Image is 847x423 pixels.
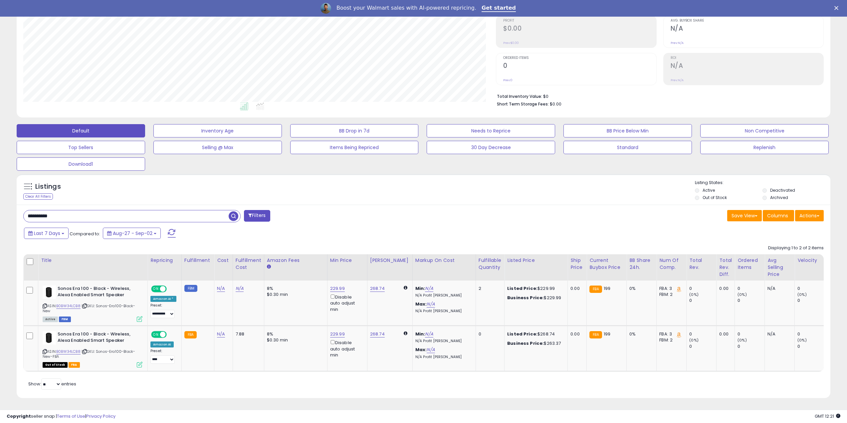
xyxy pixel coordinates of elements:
button: BB Drop in 7d [290,124,419,137]
small: FBM [184,285,197,292]
div: Ship Price [570,257,584,271]
div: Amazon AI [150,341,174,347]
span: Compared to: [70,231,100,237]
b: Short Term Storage Fees: [497,101,549,107]
div: $0.30 min [267,292,322,298]
label: Out of Stock [703,195,727,200]
span: Avg. Buybox Share [671,19,823,23]
button: Save View [727,210,762,221]
div: $263.37 [507,340,562,346]
small: Prev: 0 [503,78,513,82]
b: Listed Price: [507,285,537,292]
div: Amazon Fees [267,257,324,264]
label: Deactivated [770,187,795,193]
b: Min: [415,285,425,292]
span: Columns [767,212,788,219]
div: Preset: [150,349,176,364]
div: Min Price [330,257,364,264]
a: N/A [236,285,244,292]
div: 0 [797,286,824,292]
div: Fulfillment Cost [236,257,261,271]
small: FBA [589,286,602,293]
a: Privacy Policy [86,413,115,419]
h2: N/A [671,62,823,71]
img: 31vjTPUsE+L._SL40_.jpg [43,331,56,344]
div: Repricing [150,257,179,264]
div: Title [41,257,145,264]
div: 7.88 [236,331,259,337]
b: Business Price: [507,295,544,301]
span: Ordered Items [503,56,656,60]
h2: 0 [503,62,656,71]
div: Fulfillable Quantity [479,257,502,271]
button: Standard [563,141,692,154]
div: 2 [479,286,499,292]
div: Disable auto adjust min [330,293,362,313]
div: Velocity [797,257,822,264]
small: FBA [184,331,197,338]
span: All listings currently available for purchase on Amazon [43,317,58,322]
span: ON [152,332,160,337]
div: $268.74 [507,331,562,337]
span: 2025-09-12 12:21 GMT [815,413,840,419]
img: 31vjTPUsE+L._SL40_.jpg [43,286,56,299]
div: ASIN: [43,331,142,367]
small: (0%) [797,337,807,343]
a: N/A [427,346,435,353]
div: ASIN: [43,286,142,321]
small: (0%) [689,292,699,297]
a: Get started [482,5,516,12]
a: 268.74 [370,285,385,292]
a: 229.99 [330,285,345,292]
div: 0 [689,298,716,304]
div: Fulfillment [184,257,211,264]
button: Items Being Repriced [290,141,419,154]
div: 0 [689,331,716,337]
div: 0 [738,343,764,349]
div: 0.00 [719,286,730,292]
a: Terms of Use [57,413,85,419]
a: 268.74 [370,331,385,337]
div: Boost your Walmart sales with AI-powered repricing. [336,5,476,11]
small: Prev: $0.00 [503,41,519,45]
div: Avg Selling Price [767,257,792,278]
div: FBM: 2 [659,292,681,298]
div: Preset: [150,303,176,318]
span: Profit [503,19,656,23]
button: Download1 [17,157,145,171]
p: N/A Profit [PERSON_NAME] [415,309,471,314]
b: Min: [415,331,425,337]
small: (0%) [689,337,699,343]
div: $0.30 min [267,337,322,343]
div: BB Share 24h. [629,257,654,271]
div: N/A [767,286,789,292]
div: 0 [479,331,499,337]
div: Num of Comp. [659,257,684,271]
span: OFF [166,286,176,292]
label: Active [703,187,715,193]
div: Current Buybox Price [589,257,624,271]
button: Aug-27 - Sep-02 [103,228,161,239]
div: Markup on Cost [415,257,473,264]
small: (0%) [738,337,747,343]
small: Amazon Fees. [267,264,271,270]
div: Ordered Items [738,257,762,271]
span: $0.00 [550,101,561,107]
div: Clear All Filters [23,193,53,200]
button: Selling @ Max [153,141,282,154]
small: FBA [589,331,602,338]
div: 0 [797,331,824,337]
a: N/A [425,331,433,337]
div: Disable auto adjust min [330,339,362,358]
span: Aug-27 - Sep-02 [113,230,152,237]
a: B0BW34LCB8 [56,349,81,354]
button: Inventory Age [153,124,282,137]
div: Displaying 1 to 2 of 2 items [768,245,824,251]
a: N/A [217,285,225,292]
h2: N/A [671,25,823,34]
button: Actions [795,210,824,221]
h5: Listings [35,182,61,191]
div: FBA: 3 [659,286,681,292]
div: 0.00 [570,286,581,292]
div: 0 [797,343,824,349]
